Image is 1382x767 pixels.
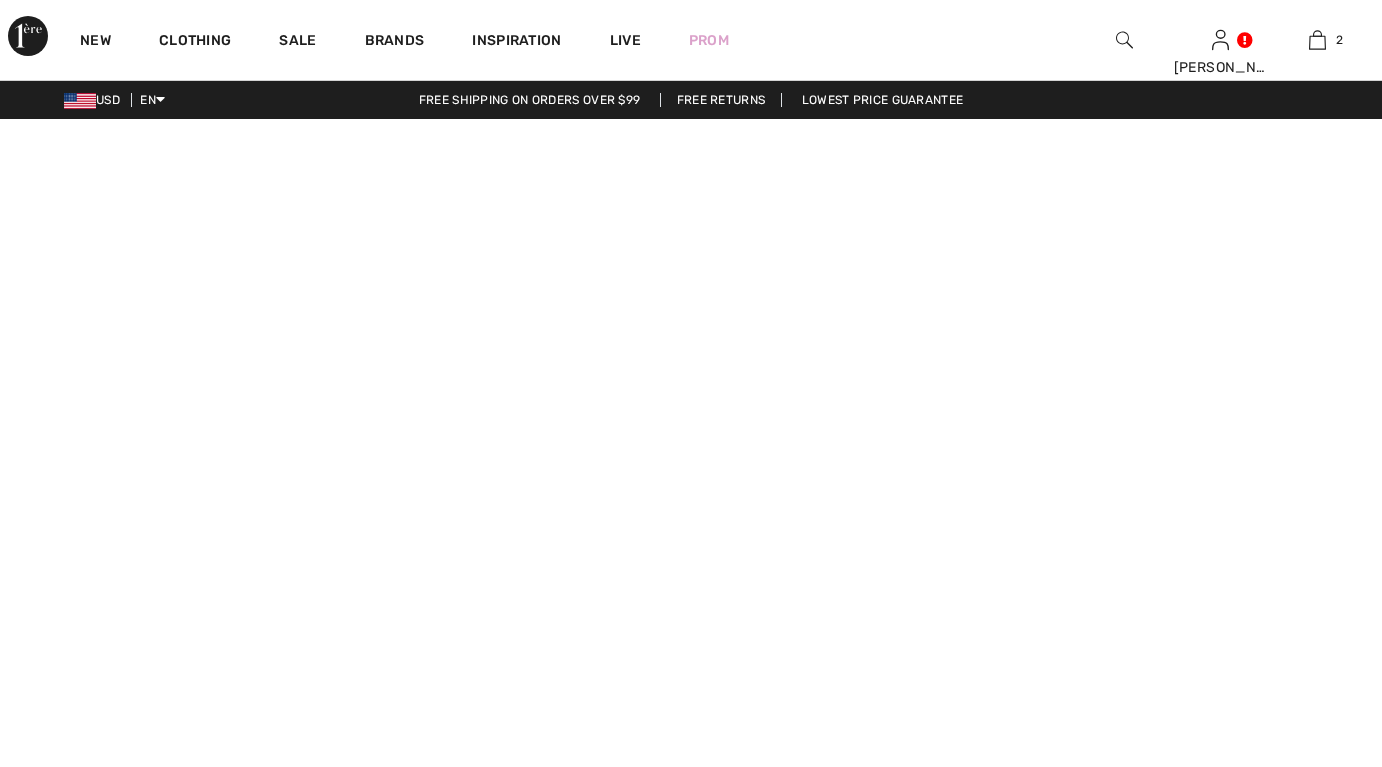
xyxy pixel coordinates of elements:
a: Brands [365,32,425,53]
img: My Info [1212,28,1229,52]
a: 2 [1270,28,1365,52]
a: Clothing [159,32,231,53]
img: My Bag [1309,28,1326,52]
span: EN [140,93,165,107]
a: Free Returns [660,93,783,107]
a: Sign In [1212,30,1229,49]
img: US Dollar [64,93,96,109]
a: Sale [279,32,316,53]
a: Live [610,30,641,51]
span: USD [64,93,128,107]
span: Inspiration [472,32,561,53]
a: Lowest Price Guarantee [786,93,980,107]
a: New [80,32,111,53]
a: Free shipping on orders over $99 [403,93,657,107]
span: 2 [1336,31,1343,49]
img: search the website [1116,28,1133,52]
a: Prom [689,30,729,51]
img: 1ère Avenue [8,16,48,56]
div: [PERSON_NAME] [1174,57,1269,78]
